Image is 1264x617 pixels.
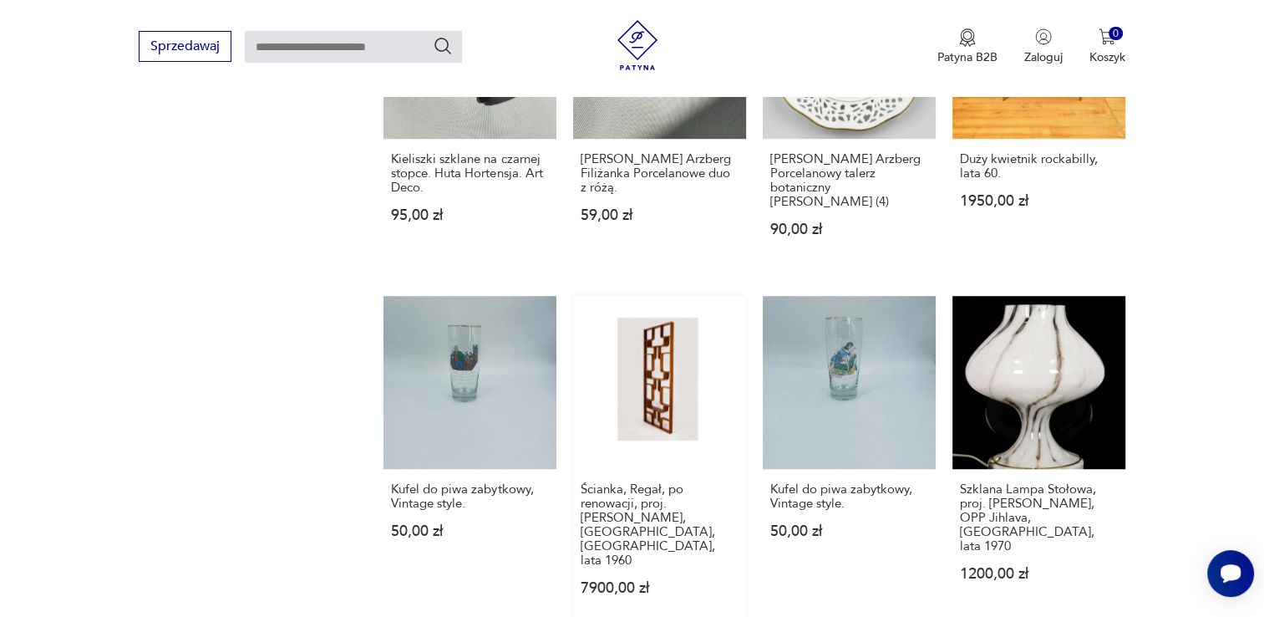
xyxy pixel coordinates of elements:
[391,482,549,511] h3: Kufel do piwa zabytkowy, Vintage style.
[612,20,662,70] img: Patyna - sklep z meblami i dekoracjami vintage
[960,194,1118,208] p: 1950,00 zł
[1099,28,1115,45] img: Ikona koszyka
[1089,28,1125,65] button: 0Koszyk
[433,36,453,56] button: Szukaj
[770,222,928,237] p: 90,00 zł
[1089,49,1125,65] p: Koszyk
[391,208,549,222] p: 95,00 zł
[959,28,976,47] img: Ikona medalu
[770,152,928,209] h3: [PERSON_NAME] Arzberg Porcelanowy talerz botaniczny [PERSON_NAME] (4)
[1024,49,1063,65] p: Zaloguj
[1024,28,1063,65] button: Zaloguj
[770,524,928,538] p: 50,00 zł
[391,524,549,538] p: 50,00 zł
[960,482,1118,553] h3: Szklana Lampa Stołowa, proj. [PERSON_NAME], OPP Jihlava, [GEOGRAPHIC_DATA], lata 1970
[937,49,997,65] p: Patyna B2B
[581,152,739,195] h3: [PERSON_NAME] Arzberg Filiżanka Porcelanowe duo z różą.
[581,208,739,222] p: 59,00 zł
[391,152,549,195] h3: Kieliszki szklane na czarnej stopce. Huta Hortensja. Art Deco.
[139,31,231,62] button: Sprzedawaj
[937,28,997,65] a: Ikona medaluPatyna B2B
[960,567,1118,581] p: 1200,00 zł
[1109,27,1123,41] div: 0
[581,581,739,595] p: 7900,00 zł
[960,152,1118,181] h3: Duży kwietnik rockabilly, lata 60.
[139,42,231,54] a: Sprzedawaj
[581,482,739,568] h3: Ścianka, Regał, po renowacji, proj. [PERSON_NAME], [GEOGRAPHIC_DATA], [GEOGRAPHIC_DATA], lata 1960
[1035,28,1052,45] img: Ikonka użytkownika
[770,482,928,511] h3: Kufel do piwa zabytkowy, Vintage style.
[937,28,997,65] button: Patyna B2B
[1207,550,1254,597] iframe: Smartsupp widget button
